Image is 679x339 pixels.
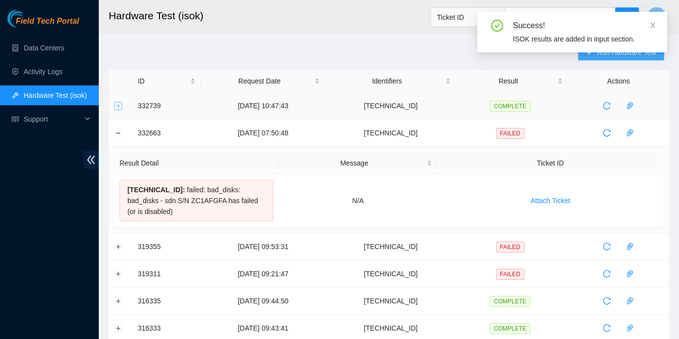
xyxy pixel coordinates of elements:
td: [TECHNICAL_ID] [325,233,456,260]
button: paper-clip [622,239,638,254]
button: paper-clip [622,98,638,114]
td: [DATE] 09:21:47 [201,260,325,288]
a: Hardware Test (isok) [24,91,87,99]
div: Success! [513,20,655,32]
button: Collapse row [115,129,122,137]
span: Field Tech Portal [16,17,79,26]
th: Result Detail [114,152,279,174]
button: reload [599,320,615,336]
a: Akamai TechnologiesField Tech Portal [7,18,79,31]
input: Enter text here... [505,7,616,27]
td: [TECHNICAL_ID] [325,120,456,147]
button: search [615,7,639,27]
span: COMPLETE [490,323,530,334]
button: Expand row [115,324,122,332]
td: [TECHNICAL_ID] [325,260,456,288]
span: close [649,22,656,29]
th: Ticket ID [438,152,664,174]
td: 332739 [132,92,201,120]
button: reload [599,293,615,309]
button: M [647,7,667,27]
span: [TECHNICAL_ID] : [127,186,185,194]
span: reload [599,297,614,305]
span: paper-clip [623,270,638,278]
span: FAILED [496,242,524,253]
button: reload [599,125,615,141]
button: reload [599,98,615,114]
button: Expand row [115,102,122,110]
td: 316335 [132,288,201,315]
button: paper-clip [622,266,638,282]
span: Support [24,109,82,129]
div: failed: bad_disks: bad_disks - sdn S/N ZC1AFGFA has failed (or is disabled) [120,180,274,221]
td: 319355 [132,233,201,260]
span: FAILED [496,269,524,280]
span: reload [599,324,614,332]
span: paper-clip [623,297,638,305]
td: N/A [279,174,438,227]
span: reload [599,102,614,110]
span: Ticket ID [437,10,499,25]
td: [TECHNICAL_ID] [325,92,456,120]
span: Attach Ticket [531,195,570,206]
div: ISOK results are added in input section. [513,34,655,44]
td: [TECHNICAL_ID] [325,288,456,315]
span: FAILED [496,128,524,139]
button: Expand row [115,243,122,251]
td: [DATE] 10:47:43 [201,92,325,120]
button: Expand row [115,270,122,278]
button: paper-clip [622,320,638,336]
td: 319311 [132,260,201,288]
button: paper-clip [622,293,638,309]
span: paper-clip [623,324,638,332]
td: 332663 [132,120,201,147]
span: paper-clip [623,102,638,110]
span: COMPLETE [490,101,530,112]
span: reload [599,129,614,137]
td: [DATE] 09:53:31 [201,233,325,260]
span: check-circle [491,20,503,32]
span: paper-clip [623,243,638,251]
a: Data Centers [24,44,64,52]
td: [DATE] 09:44:50 [201,288,325,315]
span: reload [599,270,614,278]
span: reload [599,243,614,251]
img: Akamai Technologies [7,10,50,27]
button: paper-clip [622,125,638,141]
button: reload [599,266,615,282]
span: read [12,116,19,123]
span: paper-clip [623,129,638,137]
span: COMPLETE [490,296,530,307]
button: reload [599,239,615,254]
td: [DATE] 07:50:48 [201,120,325,147]
span: double-left [83,151,99,169]
a: Activity Logs [24,68,63,76]
span: M [653,11,660,23]
button: Expand row [115,297,122,305]
button: Attach Ticket [523,193,578,209]
th: Actions [568,70,669,92]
